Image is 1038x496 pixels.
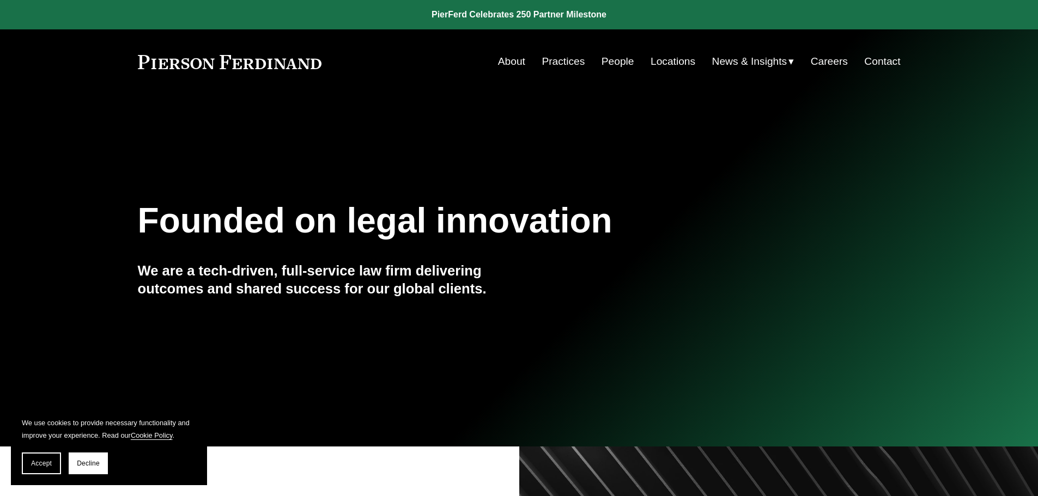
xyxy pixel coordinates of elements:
[542,51,585,72] a: Practices
[11,406,207,485] section: Cookie banner
[712,51,794,72] a: folder dropdown
[811,51,848,72] a: Careers
[31,460,52,467] span: Accept
[22,417,196,442] p: We use cookies to provide necessary functionality and improve your experience. Read our .
[864,51,900,72] a: Contact
[138,201,774,241] h1: Founded on legal innovation
[69,452,108,474] button: Decline
[651,51,695,72] a: Locations
[22,452,61,474] button: Accept
[712,52,787,71] span: News & Insights
[602,51,634,72] a: People
[138,262,519,297] h4: We are a tech-driven, full-service law firm delivering outcomes and shared success for our global...
[77,460,100,467] span: Decline
[131,431,173,439] a: Cookie Policy
[498,51,525,72] a: About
